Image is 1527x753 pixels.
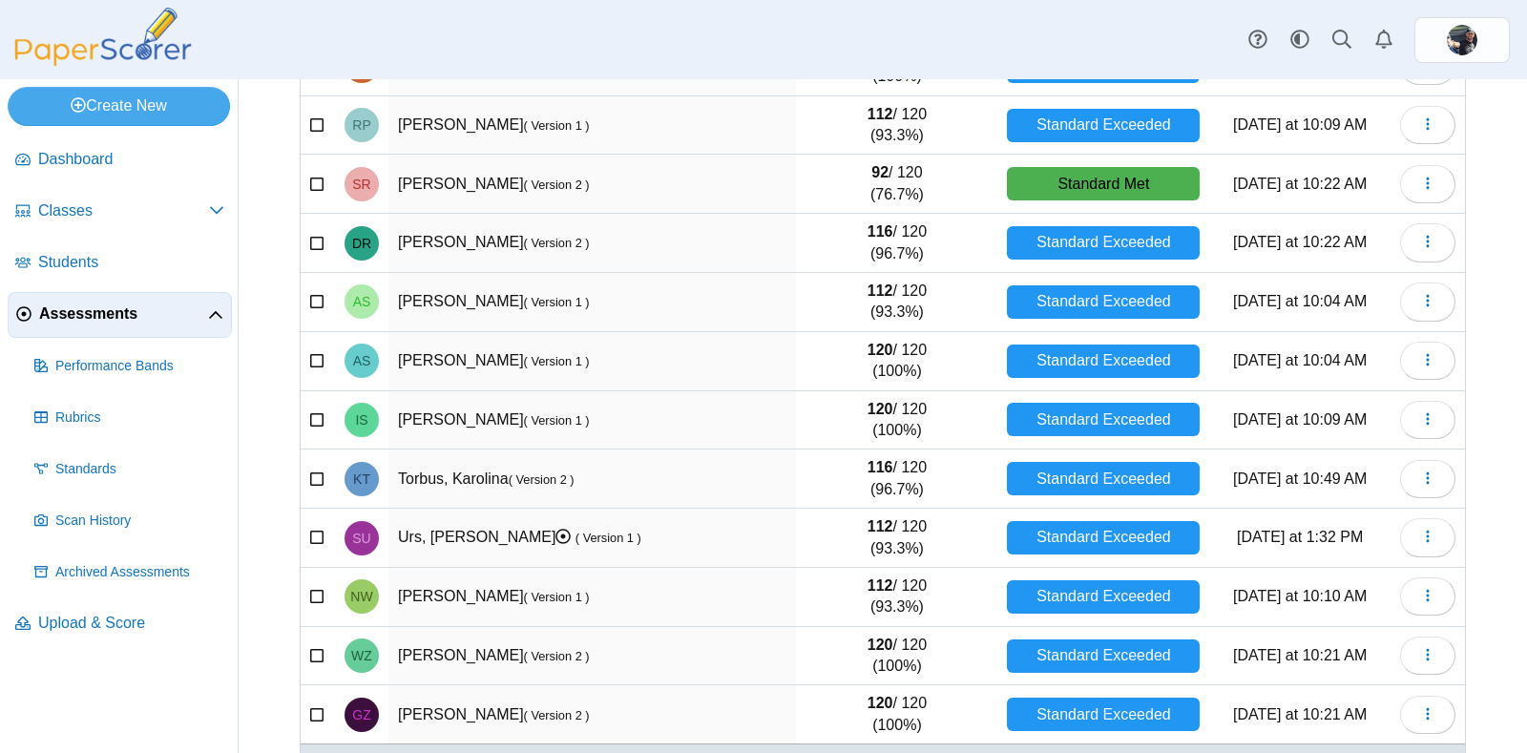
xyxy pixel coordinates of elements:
b: 92 [871,164,889,180]
td: [PERSON_NAME] [388,332,796,391]
a: Assessments [8,292,232,338]
a: Standards [27,447,232,492]
div: Standard Exceeded [1007,109,1200,142]
b: 112 [868,282,893,299]
small: ( Version 2 ) [524,708,590,722]
span: Scan History [55,512,224,531]
span: Karolina Torbus [353,472,370,486]
img: ps.UbxoEbGB7O8jyuZL [1447,25,1477,55]
span: Upload & Score [38,613,224,634]
div: Standard Exceeded [1007,462,1200,495]
small: ( Version 1 ) [524,354,590,368]
small: ( Version 2 ) [509,472,575,487]
td: / 120 (100%) [796,332,997,391]
div: Standard Exceeded [1007,226,1200,260]
div: Standard Met [1007,167,1200,200]
td: / 120 (100%) [796,685,997,744]
span: Classes [38,200,209,221]
td: / 120 (96.7%) [796,450,997,509]
span: Shivank Urs [352,532,370,545]
time: Oct 1, 2025 at 10:49 AM [1233,471,1367,487]
a: Archived Assessments [27,550,232,596]
b: 120 [868,637,893,653]
td: [PERSON_NAME] [388,155,796,214]
td: [PERSON_NAME] [388,96,796,156]
span: Performance Bands [55,357,224,376]
div: Standard Exceeded [1007,698,1200,731]
td: / 120 (93.3%) [796,273,997,332]
span: Assessments [39,303,208,324]
span: Guanqu Zhu [352,708,370,722]
div: Standard Exceeded [1007,345,1200,378]
td: / 120 (93.3%) [796,509,997,568]
td: / 120 (100%) [796,627,997,686]
div: Standard Exceeded [1007,580,1200,614]
a: Dashboard [8,137,232,183]
span: Shravani Raj [352,178,370,191]
td: / 120 (93.3%) [796,568,997,627]
span: Max Newill [1447,25,1477,55]
span: Daksh Rajput [352,237,371,250]
a: Performance Bands [27,344,232,389]
span: Ian Soos [355,413,367,427]
b: 116 [868,223,893,240]
a: Upload & Score [8,601,232,647]
td: [PERSON_NAME] [388,685,796,744]
span: Nathaniel Wong [350,590,372,603]
span: Angelo Sciara [353,354,371,367]
a: Alerts [1363,19,1405,61]
time: Sep 30, 2025 at 10:04 AM [1233,293,1367,309]
b: 120 [868,342,893,358]
small: ( Version 1 ) [524,295,590,309]
time: Sep 30, 2025 at 10:10 AM [1233,588,1367,604]
td: / 120 (93.3%) [796,96,997,156]
span: Rubrics [55,408,224,428]
td: / 120 (100%) [796,391,997,450]
a: Classes [8,189,232,235]
td: [PERSON_NAME] [388,391,796,450]
b: 120 [868,401,893,417]
span: Dashboard [38,149,224,170]
span: Archived Assessments [55,563,224,582]
a: Create New [8,87,230,125]
time: Sep 30, 2025 at 10:21 AM [1233,706,1367,722]
time: Sep 30, 2025 at 10:22 AM [1233,234,1367,250]
small: ( Version 1 ) [524,118,590,133]
b: 112 [868,518,893,534]
small: ( Version 2 ) [524,236,590,250]
a: Scan History [27,498,232,544]
time: Sep 30, 2025 at 10:04 AM [1233,352,1367,368]
time: Sep 30, 2025 at 1:32 PM [1237,529,1363,545]
td: Torbus, Karolina [388,450,796,509]
div: Standard Exceeded [1007,639,1200,673]
td: / 120 (96.7%) [796,214,997,273]
span: Students [38,252,224,273]
span: Rhea Punathil [352,118,370,132]
b: 112 [868,577,893,594]
a: ps.UbxoEbGB7O8jyuZL [1414,17,1510,63]
td: [PERSON_NAME] [388,273,796,332]
b: 112 [868,106,893,122]
a: PaperScorer [8,52,199,69]
td: [PERSON_NAME] [388,627,796,686]
time: Sep 30, 2025 at 10:09 AM [1233,411,1367,428]
small: ( Version 1 ) [524,590,590,604]
time: Sep 30, 2025 at 10:09 AM [1233,116,1367,133]
span: William Zhou [351,649,372,662]
time: Sep 30, 2025 at 10:21 AM [1233,647,1367,663]
small: ( Version 1 ) [575,531,641,545]
td: Urs, [PERSON_NAME] [388,509,796,568]
td: [PERSON_NAME] [388,214,796,273]
td: / 120 (76.7%) [796,155,997,214]
div: Standard Exceeded [1007,403,1200,436]
small: ( Version 2 ) [524,649,590,663]
div: Standard Exceeded [1007,521,1200,554]
td: [PERSON_NAME] [388,568,796,627]
a: Students [8,241,232,286]
time: Sep 30, 2025 at 10:22 AM [1233,176,1367,192]
div: Standard Exceeded [1007,285,1200,319]
img: PaperScorer [8,8,199,66]
b: 120 [868,695,893,711]
small: ( Version 2 ) [524,178,590,192]
a: Rubrics [27,395,232,441]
